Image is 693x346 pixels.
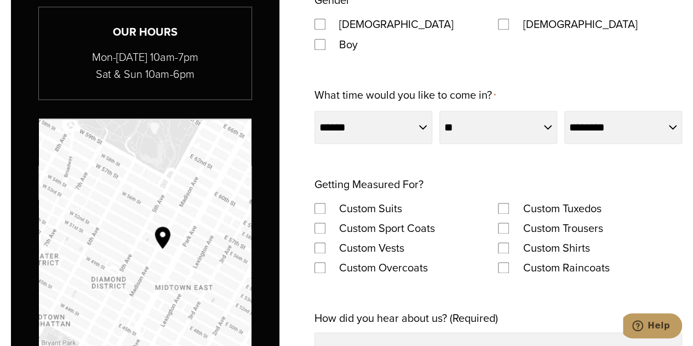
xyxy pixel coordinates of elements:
[512,258,620,277] label: Custom Raincoats
[512,198,612,218] label: Custom Tuxedos
[314,174,423,194] legend: Getting Measured For?
[328,238,415,258] label: Custom Vests
[314,308,498,328] label: How did you hear about us? (Required)
[328,218,446,238] label: Custom Sport Coats
[512,14,648,34] label: [DEMOGRAPHIC_DATA]
[623,313,682,341] iframe: Opens a widget where you can chat to one of our agents
[328,258,439,277] label: Custom Overcoats
[512,218,614,238] label: Custom Trousers
[314,85,496,106] label: What time would you like to come in?
[328,198,413,218] label: Custom Suits
[39,24,251,41] h3: Our Hours
[39,49,251,83] p: Mon-[DATE] 10am-7pm Sat & Sun 10am-6pm
[328,35,369,54] label: Boy
[512,238,600,258] label: Custom Shirts
[328,14,465,34] label: [DEMOGRAPHIC_DATA]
